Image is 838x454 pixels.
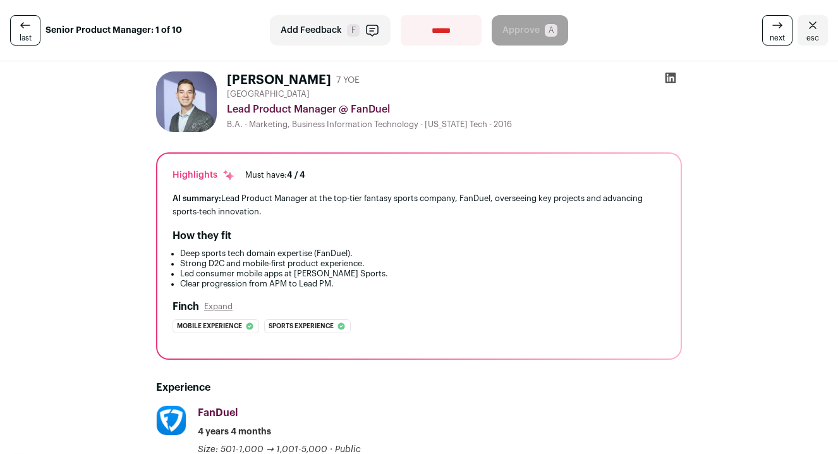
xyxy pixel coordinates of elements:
[270,15,391,46] button: Add Feedback F
[770,33,785,43] span: next
[173,194,221,202] span: AI summary:
[227,89,310,99] span: [GEOGRAPHIC_DATA]
[180,279,665,289] li: Clear progression from APM to Lead PM.
[762,15,792,46] a: next
[269,320,334,333] span: Sports experience
[173,192,665,218] div: Lead Product Manager at the top-tier fantasy sports company, FanDuel, overseeing key projects and...
[227,71,331,89] h1: [PERSON_NAME]
[180,269,665,279] li: Led consumer mobile apps at [PERSON_NAME] Sports.
[46,24,182,37] strong: Senior Product Manager: 1 of 10
[198,426,271,438] span: 4 years 4 months
[173,228,231,243] h2: How they fit
[157,406,186,435] img: c4b21a3ed6a207402a2532a3ea0a2b834a11f49209bfda1ce55247a5f527eec4.jpg
[336,74,360,87] div: 7 YOE
[173,169,235,181] div: Highlights
[227,102,682,117] div: Lead Product Manager @ FanDuel
[10,15,40,46] a: last
[204,302,233,312] button: Expand
[173,299,199,314] h2: Finch
[347,24,360,37] span: F
[281,24,342,37] span: Add Feedback
[156,71,217,132] img: ed10ecbb200868baf6744040594f879442384b8db584f6f9a89e4ff84d1b8143.jpg
[20,33,32,43] span: last
[156,380,682,395] h2: Experience
[180,259,665,269] li: Strong D2C and mobile-first product experience.
[180,248,665,259] li: Deep sports tech domain expertise (FanDuel).
[335,445,361,454] span: Public
[198,445,327,454] span: Size: 501-1,000 → 1,001-5,000
[806,33,819,43] span: esc
[798,15,828,46] a: Close
[227,120,682,130] div: B.A. - Marketing, Business Information Technology - [US_STATE] Tech - 2016
[287,171,305,179] span: 4 / 4
[198,408,238,418] span: FanDuel
[177,320,242,333] span: Mobile experience
[245,170,305,180] div: Must have:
